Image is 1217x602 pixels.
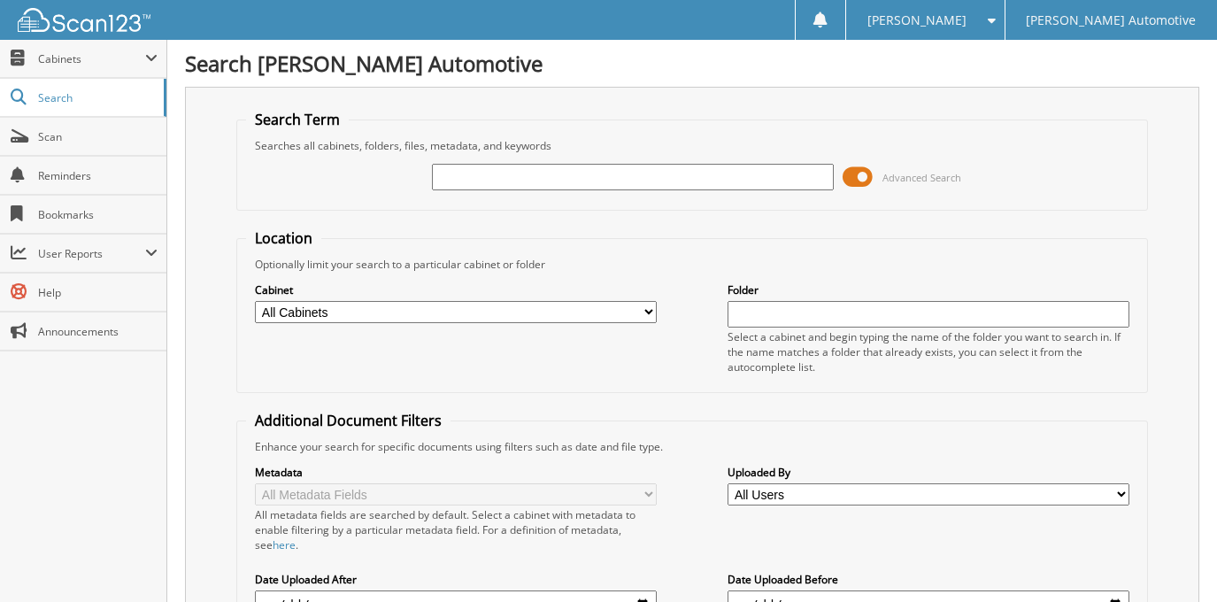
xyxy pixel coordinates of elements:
[38,285,158,300] span: Help
[246,228,321,248] legend: Location
[38,90,155,105] span: Search
[728,572,1128,587] label: Date Uploaded Before
[246,138,1137,153] div: Searches all cabinets, folders, files, metadata, and keywords
[255,572,656,587] label: Date Uploaded After
[38,246,145,261] span: User Reports
[882,171,961,184] span: Advanced Search
[38,168,158,183] span: Reminders
[38,207,158,222] span: Bookmarks
[728,329,1128,374] div: Select a cabinet and begin typing the name of the folder you want to search in. If the name match...
[255,465,656,480] label: Metadata
[246,411,451,430] legend: Additional Document Filters
[185,49,1199,78] h1: Search [PERSON_NAME] Automotive
[1026,15,1196,26] span: [PERSON_NAME] Automotive
[728,465,1128,480] label: Uploaded By
[38,324,158,339] span: Announcements
[246,257,1137,272] div: Optionally limit your search to a particular cabinet or folder
[273,537,296,552] a: here
[255,507,656,552] div: All metadata fields are searched by default. Select a cabinet with metadata to enable filtering b...
[246,110,349,129] legend: Search Term
[246,439,1137,454] div: Enhance your search for specific documents using filters such as date and file type.
[38,129,158,144] span: Scan
[728,282,1128,297] label: Folder
[18,8,150,32] img: scan123-logo-white.svg
[255,282,656,297] label: Cabinet
[38,51,145,66] span: Cabinets
[867,15,967,26] span: [PERSON_NAME]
